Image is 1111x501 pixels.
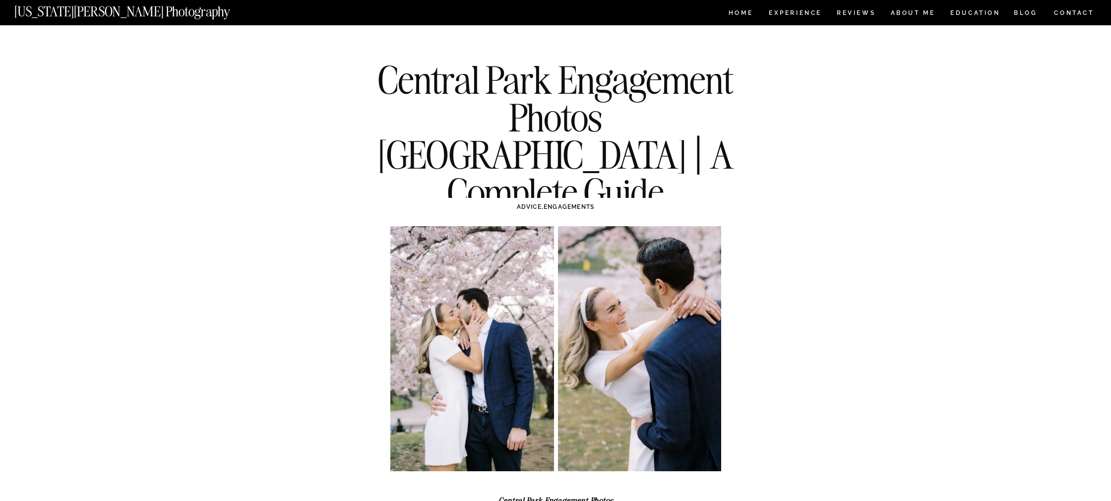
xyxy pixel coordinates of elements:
[727,10,755,18] a: HOME
[544,203,594,210] a: ENGAGEMENTS
[375,61,736,211] h1: Central Park Engagement Photos [GEOGRAPHIC_DATA] | A Complete Guide
[14,5,263,13] a: [US_STATE][PERSON_NAME] Photography
[390,226,554,471] img: Engagement Photos NYC
[949,10,1001,18] a: EDUCATION
[837,10,874,18] a: REVIEWS
[1014,10,1038,18] a: BLOG
[890,10,935,18] a: ABOUT ME
[769,10,821,18] a: Experience
[1053,7,1095,18] a: CONTACT
[517,203,542,210] a: ADVICE
[411,202,700,211] h3: ,
[558,226,722,471] img: Engagement Photos NYC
